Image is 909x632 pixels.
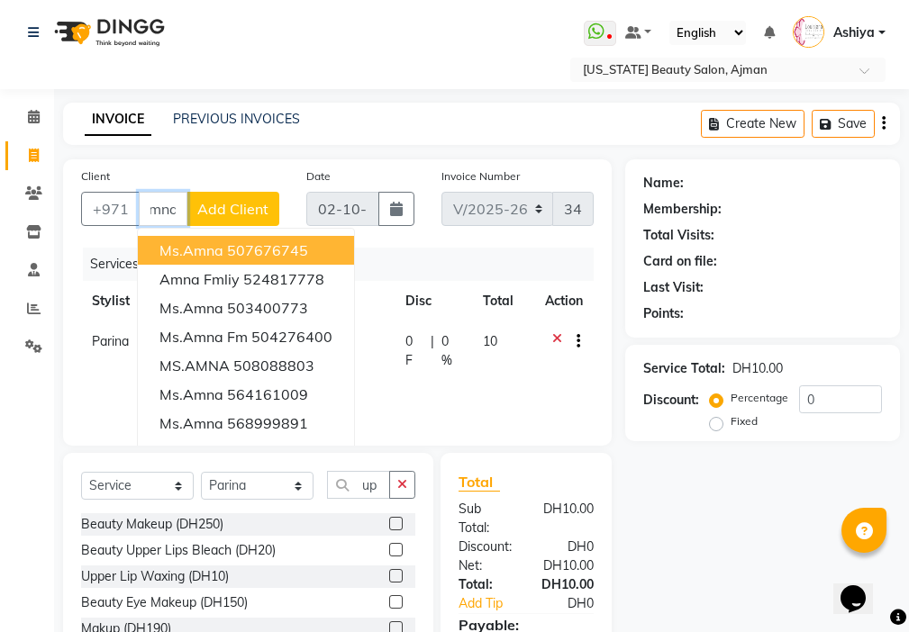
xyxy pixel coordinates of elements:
div: Service Total: [643,359,725,378]
th: Stylist [81,281,171,321]
span: Ms.Amna [159,385,223,403]
iframe: chat widget [833,560,891,614]
th: Disc [395,281,472,321]
div: DH10.00 [526,500,607,537]
button: Save [812,110,875,138]
span: Total [459,473,500,492]
ngb-highlight: 568999891 [227,414,308,432]
ngb-highlight: 524817778 [243,270,324,288]
span: Add Client [197,200,268,218]
th: Total [472,281,534,321]
span: | [431,332,434,370]
div: Discount: [445,537,526,556]
span: 0 % [441,332,462,370]
span: 10 [483,333,497,349]
span: Ms.amna [159,414,223,432]
div: Net: [445,556,526,575]
img: logo [46,7,169,58]
div: Total: [445,575,526,594]
label: Client [81,168,110,185]
span: Ms.Amna [159,299,223,317]
ngb-highlight: 507676745 [227,241,308,259]
a: PREVIOUS INVOICES [173,111,300,127]
ngb-highlight: 564161009 [227,385,308,403]
div: Points: [643,304,684,323]
button: Create New [701,110,804,138]
div: Card on file: [643,252,717,271]
label: Percentage [731,390,788,406]
div: DH10.00 [526,575,607,594]
a: Add Tip [445,594,540,613]
input: Search by Name/Mobile/Email/Code [139,192,187,226]
ngb-highlight: 503400773 [227,299,308,317]
span: MS.AMNA [159,357,230,375]
th: Action [534,281,594,321]
label: Invoice Number [441,168,520,185]
ngb-highlight: 50767645 [204,443,276,461]
button: +971 [81,192,141,226]
label: Date [306,168,331,185]
div: Discount: [643,391,699,410]
div: Last Visit: [643,278,704,297]
ngb-highlight: 508088803 [233,357,314,375]
div: Sub Total: [445,500,526,537]
div: Name: [643,174,684,193]
div: Total Visits: [643,226,714,245]
div: Beauty Makeup (DH250) [81,515,223,534]
span: Ms.Amna Fm [159,328,248,346]
input: Search or Scan [327,471,390,499]
div: DH0 [540,594,607,613]
span: 0 F [405,332,423,370]
div: Upper Lip Waxing (DH10) [81,567,229,586]
div: DH0 [526,537,607,556]
div: DH10.00 [526,556,607,575]
div: DH10.00 [732,359,783,378]
a: INVOICE [85,104,151,136]
div: Beauty Upper Lips Bleach (DH20) [81,541,276,560]
span: Parina [92,333,129,349]
div: Services [83,248,607,281]
button: Add Client [186,192,279,226]
div: Membership: [643,200,722,219]
label: Fixed [731,413,758,429]
img: Ashiya [793,16,824,48]
span: Ashiya [833,23,875,42]
ngb-highlight: 504276400 [251,328,332,346]
span: amna [159,443,200,461]
div: Beauty Eye Makeup (DH150) [81,593,248,612]
span: Ms.Amna [159,241,223,259]
span: amna fmliy [159,270,240,288]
